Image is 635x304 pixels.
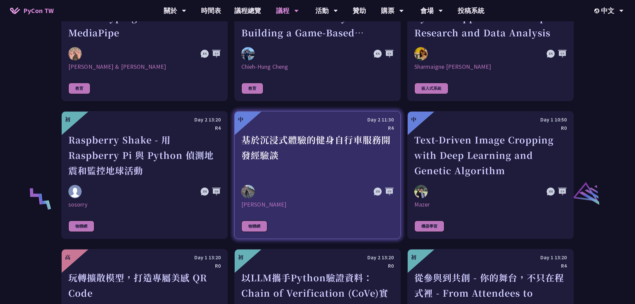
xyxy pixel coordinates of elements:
div: Day 2 13:20 [68,115,221,124]
div: Chieh-Hung Cheng [241,63,394,71]
img: Home icon of PyCon TW 2025 [10,7,20,14]
div: Day 1 10:50 [414,115,567,124]
div: 初 [238,253,243,261]
a: 中 Day 1 10:50 R0 Text-Driven Image Cropping with Deep Learning and Genetic Algorithm Mazer Mazer ... [407,111,574,239]
img: Sharmaigne Angelie Mabano [414,47,428,60]
div: 嵌入式系統 [414,83,448,94]
img: Peter [241,185,255,198]
div: 教育 [68,83,90,94]
div: 教育 [241,83,263,94]
div: 基於沉浸式體驗的健身自行車服務開發經驗談 [241,132,394,178]
div: [PERSON_NAME] & [PERSON_NAME] [68,63,221,71]
div: R4 [68,124,221,132]
div: 物聯網 [241,221,267,232]
div: 初 [65,115,70,123]
div: Text-Driven Image Cropping with Deep Learning and Genetic Algorithm [414,132,567,178]
div: 中 [411,115,416,123]
div: 物聯網 [68,221,94,232]
div: Sharmaigne [PERSON_NAME] [414,63,567,71]
div: Day 1 13:20 [414,253,567,262]
div: 中 [238,115,243,123]
div: 初 [411,253,416,261]
div: Day 1 13:20 [68,253,221,262]
div: 機器學習 [414,221,444,232]
a: PyCon TW [3,2,60,19]
div: R0 [414,124,567,132]
img: Chieh-Hung Cheng [241,47,255,60]
div: Raspberry Shake - 用 Raspberry Pi 與 Python 偵測地震和監控地球活動 [68,132,221,178]
div: Mazer [414,201,567,209]
div: [PERSON_NAME] [241,201,394,209]
div: R0 [68,262,221,270]
img: sosorry [68,185,82,198]
img: Locale Icon [594,8,601,13]
div: Day 2 13:20 [241,253,394,262]
div: R0 [241,262,394,270]
img: Megan & Ethan [68,47,82,60]
a: 初 Day 2 13:20 R4 Raspberry Shake - 用 Raspberry Pi 與 Python 偵測地震和監控地球活動 sosorry sosorry 物聯網 [61,111,228,239]
div: sosorry [68,201,221,209]
div: 高 [65,253,70,261]
div: Day 2 11:30 [241,115,394,124]
div: R4 [241,124,394,132]
img: Mazer [414,185,428,198]
span: PyCon TW [23,6,54,16]
a: 中 Day 2 11:30 R4 基於沉浸式體驗的健身自行車服務開發經驗談 Peter [PERSON_NAME] 物聯網 [234,111,401,239]
div: R4 [414,262,567,270]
